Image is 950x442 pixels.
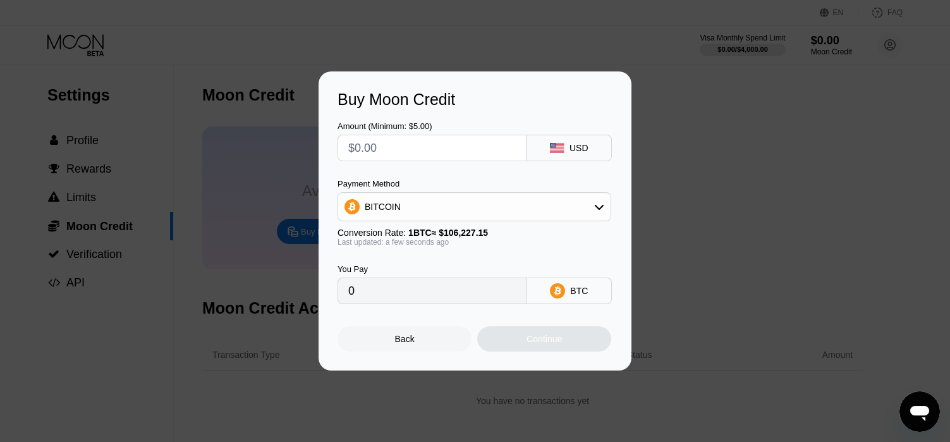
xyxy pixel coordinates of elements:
[408,228,488,238] span: 1 BTC ≈ $106,227.15
[395,334,415,344] div: Back
[365,202,401,212] div: BITCOIN
[338,121,527,131] div: Amount (Minimum: $5.00)
[338,228,611,238] div: Conversion Rate:
[570,286,588,296] div: BTC
[338,238,611,247] div: Last updated: a few seconds ago
[348,135,516,161] input: $0.00
[899,391,940,432] iframe: Button to launch messaging window, conversation in progress
[338,326,472,352] div: Back
[338,264,527,274] div: You Pay
[338,90,612,109] div: Buy Moon Credit
[569,143,588,153] div: USD
[338,179,611,188] div: Payment Method
[338,194,611,219] div: BITCOIN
